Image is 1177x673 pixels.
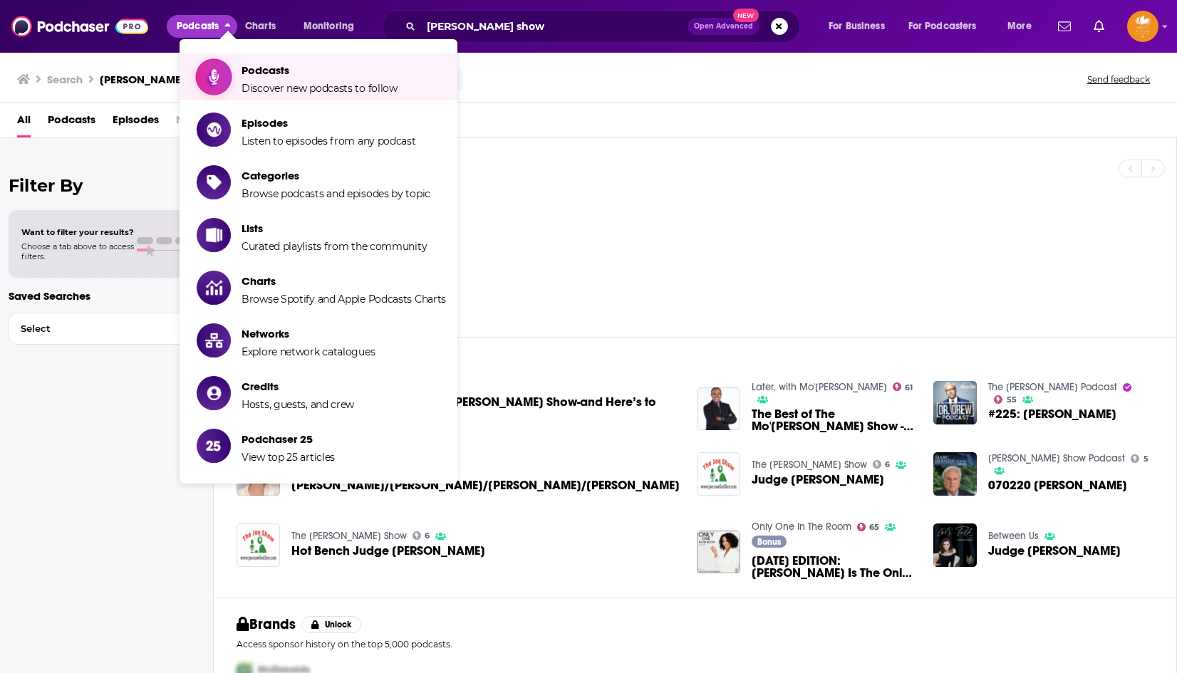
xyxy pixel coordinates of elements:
[988,452,1125,464] a: Marc Bernier Show Podcast
[697,387,740,431] img: The Best of The Mo'Kelly Show - Judge Tanya Acker of "Hot Bench"
[997,15,1049,38] button: open menu
[291,545,485,557] span: Hot Bench Judge [PERSON_NAME]
[242,169,430,182] span: Categories
[752,408,917,432] a: The Best of The Mo'Kelly Show - Judge Tanya Acker of "Hot Bench"
[1088,14,1110,38] a: Show notifications dropdown
[236,15,284,38] a: Charts
[988,408,1116,420] a: #225: Tanya Acker
[752,381,887,393] a: Later, with Mo'Kelly
[752,474,884,486] span: Judge [PERSON_NAME]
[100,73,215,86] h3: [PERSON_NAME] show
[1007,16,1032,36] span: More
[1144,456,1149,462] span: 5
[291,530,407,542] a: The Joe Show
[242,187,430,200] span: Browse podcasts and episodes by topic
[242,327,375,340] span: Networks
[1127,11,1158,42] button: Show profile menu
[9,289,204,303] p: Saved Searches
[1127,11,1158,42] img: User Profile
[1007,397,1017,403] span: 55
[873,460,891,469] a: 6
[177,16,219,36] span: Podcasts
[757,538,781,546] span: Bonus
[242,380,354,393] span: Credits
[988,530,1039,542] a: Between Us
[819,15,903,38] button: open menu
[237,615,296,633] h2: Brands
[291,545,485,557] a: Hot Bench Judge Tanya Acker
[176,108,224,137] span: Networks
[697,452,740,496] img: Judge Tanya Acker
[697,531,740,574] a: SUNDAY EDITION: Tanya Acker Is The Only One In The Room Embracing Being The Only One In The Room
[933,381,977,424] img: #225: Tanya Acker
[9,175,204,196] h2: Filter By
[9,313,204,345] button: Select
[899,15,997,38] button: open menu
[1131,454,1149,463] a: 5
[752,555,917,579] span: [DATE] EDITION: [PERSON_NAME] Is The Only One In The Room Embracing Being The Only One In The Room
[242,274,446,288] span: Charts
[48,108,95,137] a: Podcasts
[17,108,31,137] a: All
[11,13,148,40] img: Podchaser - Follow, Share and Rate Podcasts
[413,531,430,540] a: 6
[1127,11,1158,42] span: Logged in as ShreveWilliams
[242,345,375,358] span: Explore network catalogues
[242,135,416,147] span: Listen to episodes from any podcast
[242,398,354,411] span: Hosts, guests, and crew
[752,521,851,533] a: Only One In The Room
[242,451,335,464] span: View top 25 articles
[905,385,913,391] span: 61
[237,523,280,567] img: Hot Bench Judge Tanya Acker
[752,408,917,432] span: The Best of The Mo'[PERSON_NAME] Show - Judge [PERSON_NAME] of "Hot Bench"
[857,523,880,531] a: 65
[994,395,1017,404] a: 55
[869,524,879,531] span: 65
[242,432,335,446] span: Podchaser 25
[242,293,446,306] span: Browse Spotify and Apple Podcasts Charts
[694,23,753,30] span: Open Advanced
[47,73,83,86] h3: Search
[242,63,398,77] span: Podcasts
[988,545,1121,557] a: Judge Tanya Acker
[113,108,159,137] a: Episodes
[1083,73,1154,85] button: Send feedback
[242,221,427,235] span: Lists
[988,381,1117,393] a: The Dr. Drew Podcast
[733,9,759,22] span: New
[988,479,1127,491] span: 070220 [PERSON_NAME]
[294,15,373,38] button: open menu
[988,545,1121,557] span: Judge [PERSON_NAME]
[1052,14,1077,38] a: Show notifications dropdown
[885,461,890,468] span: 6
[242,82,398,95] span: Discover new podcasts to follow
[752,555,917,579] a: SUNDAY EDITION: Tanya Acker Is The Only One In The Room Embracing Being The Only One In The Room
[421,15,688,38] input: Search podcasts, credits, & more...
[829,16,885,36] span: For Business
[304,16,354,36] span: Monitoring
[688,18,759,35] button: Open AdvancedNew
[988,408,1116,420] span: #225: [PERSON_NAME]
[237,639,1153,649] p: Access sponsor history on the top 5,000 podcasts.
[21,241,134,261] span: Choose a tab above to access filters.
[245,16,276,36] span: Charts
[301,616,362,633] button: Unlock
[425,533,430,539] span: 6
[752,474,884,486] a: Judge Tanya Acker
[988,479,1127,491] a: 070220 Tanya Acker
[21,227,134,237] span: Want to filter your results?
[908,16,977,36] span: For Podcasters
[242,240,427,253] span: Curated playlists from the community
[933,523,977,567] img: Judge Tanya Acker
[933,452,977,496] img: 070220 Tanya Acker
